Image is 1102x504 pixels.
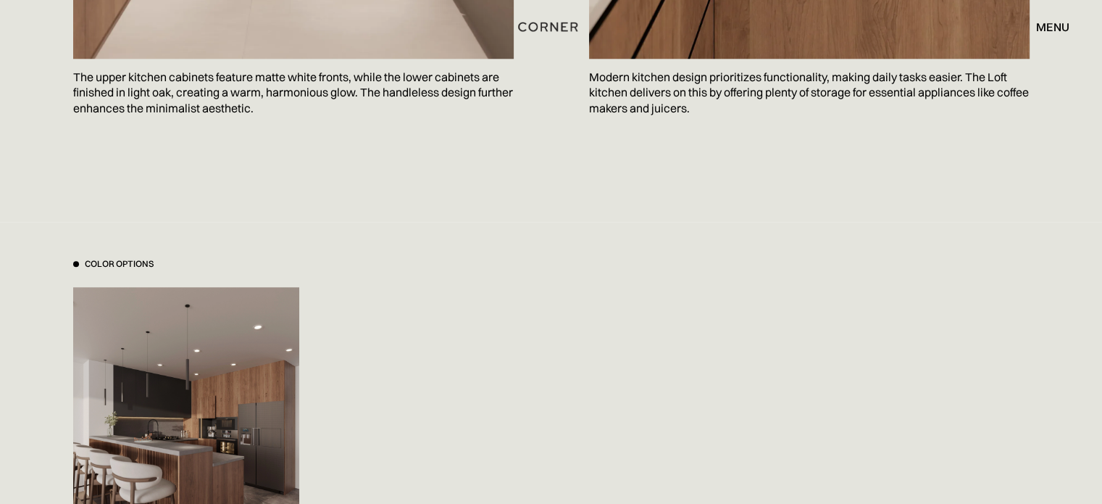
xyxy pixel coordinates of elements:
div: menu [1022,15,1069,39]
p: Modern kitchen design prioritizes functionality, making daily tasks easier. The Loft kitchen deli... [589,59,1030,128]
div: Color Options [85,258,154,270]
a: home [513,17,588,36]
p: The upper kitchen cabinets feature matte white fronts, while the lower cabinets are finished in l... [73,59,514,128]
div: menu [1036,21,1069,33]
